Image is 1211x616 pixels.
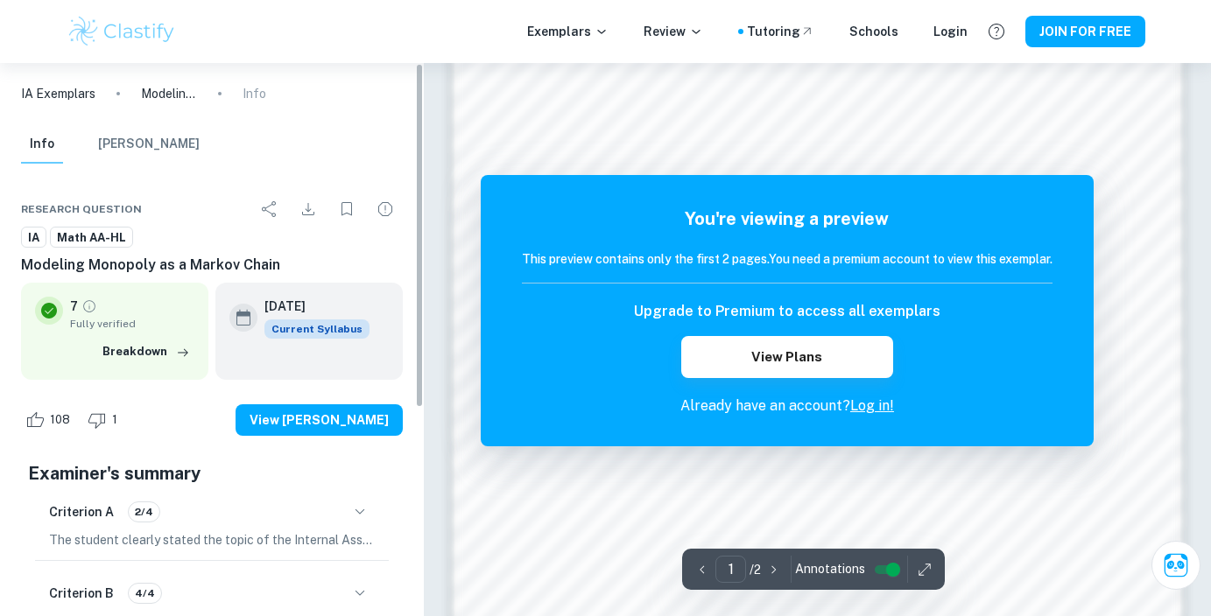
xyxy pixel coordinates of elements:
[22,229,46,247] span: IA
[49,502,114,521] h6: Criterion A
[527,22,609,41] p: Exemplars
[264,319,370,339] span: Current Syllabus
[522,206,1053,232] h5: You're viewing a preview
[129,585,161,601] span: 4/4
[21,227,46,248] a: IA
[522,249,1053,269] h6: This preview contains only the first 2 pages. You need a premium account to view this exemplar.
[70,316,194,332] span: Fully verified
[28,460,396,486] h5: Examiner's summary
[49,530,375,549] p: The student clearly stated the topic of the Internal Assessment and explained it in the introduct...
[21,406,80,434] div: Like
[933,22,968,41] a: Login
[368,192,403,227] div: Report issue
[1025,16,1145,47] button: JOIN FOR FREE
[252,192,287,227] div: Share
[98,339,194,365] button: Breakdown
[129,504,159,520] span: 2/4
[67,14,178,49] img: Clastify logo
[21,255,403,276] h6: Modeling Monopoly as a Markov Chain
[83,406,127,434] div: Dislike
[21,84,95,103] a: IA Exemplars
[81,298,97,314] a: Grade fully verified
[750,560,761,579] p: / 2
[681,336,893,378] button: View Plans
[141,84,197,103] p: Modeling Monopoly as a Markov Chain
[102,411,127,429] span: 1
[264,297,356,316] h6: [DATE]
[50,227,133,248] a: Math AA-HL
[264,319,370,339] div: This exemplar is based on the current syllabus. Feel free to refer to it for inspiration/ideas wh...
[982,17,1011,46] button: Help and Feedback
[329,192,364,227] div: Bookmark
[644,22,703,41] p: Review
[243,84,266,103] p: Info
[795,560,865,578] span: Annotations
[634,301,940,322] h6: Upgrade to Premium to access all exemplars
[21,125,63,164] button: Info
[70,297,78,316] p: 7
[747,22,814,41] a: Tutoring
[522,395,1053,416] p: Already have an account?
[98,125,200,164] button: [PERSON_NAME]
[21,201,142,217] span: Research question
[49,584,114,603] h6: Criterion B
[291,192,326,227] div: Download
[40,411,80,429] span: 108
[849,22,898,41] a: Schools
[850,397,894,414] a: Log in!
[236,404,403,436] button: View [PERSON_NAME]
[1151,541,1200,590] button: Ask Clai
[51,229,132,247] span: Math AA-HL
